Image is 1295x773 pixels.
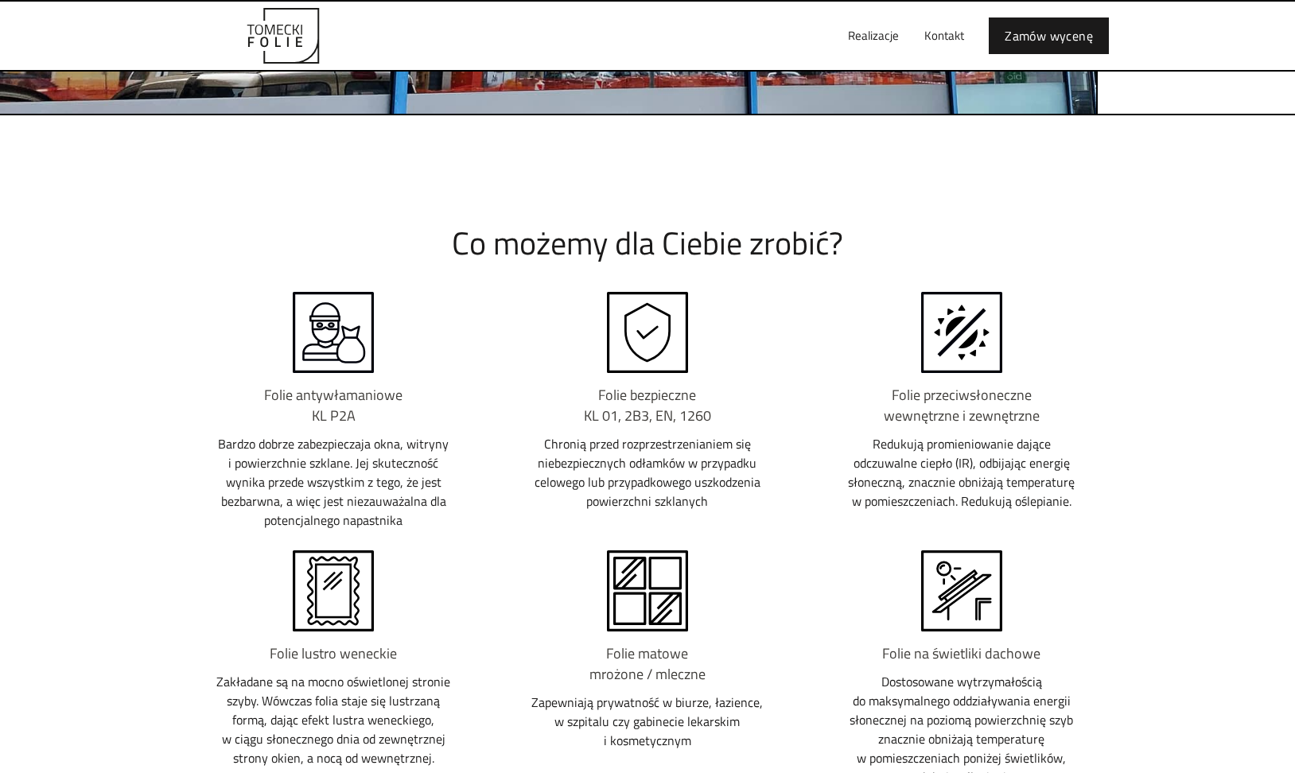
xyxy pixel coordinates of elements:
p: Bardzo dobrze zabezpieczaja okna, witryny i powierzchnie szklane. Jej skuteczność wynika przede w... [215,434,453,530]
div: Stosowane materiały [409,195,886,211]
p: Zakładane są na mocno oświetlonej stronie szyby. Wówczas folia staje się lustrzaną formą, dając e... [215,672,453,767]
h6: Folie na świetliki dachowe [842,643,1080,664]
h6: Folie lustro weneckie [215,643,453,664]
p: Redukują promieniowanie dające odczuwalne ciepło (IR), odbijając energię słoneczną, znacznie obni... [842,434,1080,511]
h6: Folie bezpieczne KL 01, 2B3, EN, 1260 [529,385,767,426]
h6: Folie przeciwsłoneczne wewnętrzne i zewnętrzne [842,385,1080,426]
h2: Co możemy dla Ciebie zrobić? [409,227,886,260]
h6: Folie matowe mrożone / mleczne [529,643,767,685]
p: Zapewniają prywatność w biurze, łazience, w szpitalu czy gabinecie lekarskim i kosmetycznym [529,693,767,750]
p: Chronią przed rozprzestrzenianiem się niebezpiecznych odłamków w przypadku celowego lub przypadko... [529,434,767,511]
h6: Folie antywłamaniowe KL P2A [215,385,453,426]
